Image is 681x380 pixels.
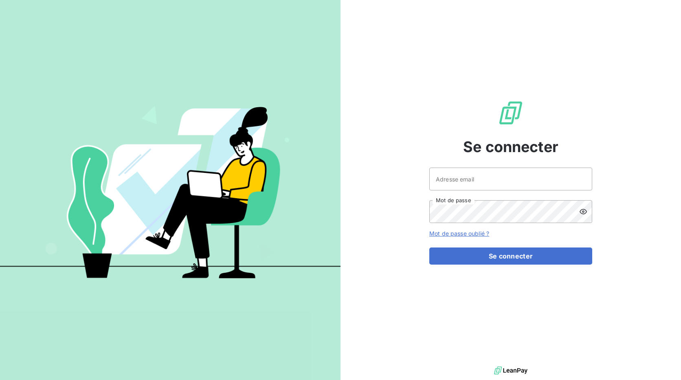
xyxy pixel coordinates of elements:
[494,365,527,377] img: logo
[429,168,592,190] input: placeholder
[463,136,558,158] span: Se connecter
[498,100,524,126] img: Logo LeanPay
[429,247,592,265] button: Se connecter
[429,230,489,237] a: Mot de passe oublié ?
